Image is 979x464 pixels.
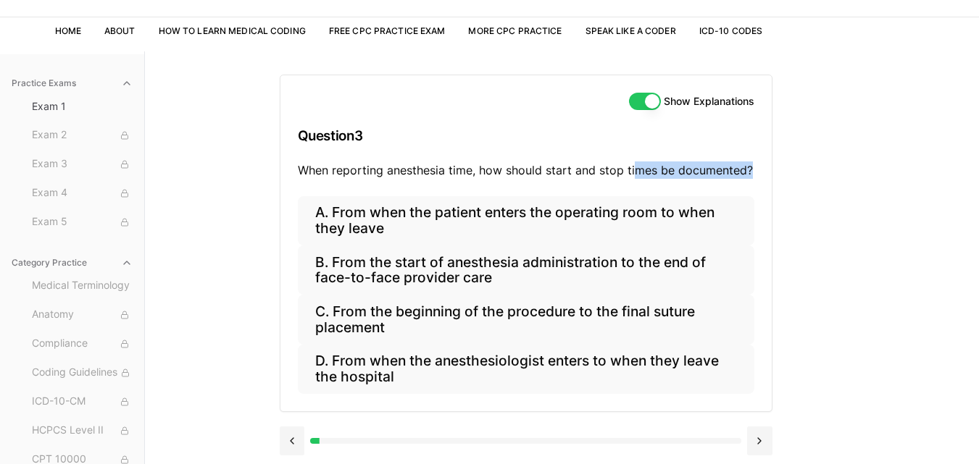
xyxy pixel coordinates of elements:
span: Exam 5 [32,214,133,230]
button: Exam 5 [26,211,138,234]
a: How to Learn Medical Coding [159,25,306,36]
a: Home [55,25,81,36]
label: Show Explanations [664,96,754,106]
button: ICD-10-CM [26,390,138,413]
p: When reporting anesthesia time, how should start and stop times be documented? [298,161,754,179]
button: B. From the start of anesthesia administration to the end of face-to-face provider care [298,245,754,295]
h3: Question 3 [298,114,754,157]
span: Compliance [32,336,133,352]
button: D. From when the anesthesiologist enters to when they leave the hospital [298,345,754,394]
button: Medical Terminology [26,274,138,298]
button: Coding Guidelines [26,361,138,384]
button: Exam 3 [26,153,138,176]
a: ICD-10 Codes [699,25,762,36]
span: Exam 1 [32,99,133,114]
a: More CPC Practice [468,25,562,36]
button: Practice Exams [6,72,138,95]
a: About [104,25,136,36]
button: Anatomy [26,303,138,326]
button: Exam 4 [26,182,138,205]
button: Compliance [26,332,138,355]
button: Exam 2 [26,124,138,147]
span: HCPCS Level II [32,423,133,439]
button: Category Practice [6,251,138,274]
span: ICD-10-CM [32,394,133,410]
button: HCPCS Level II [26,419,138,442]
a: Free CPC Practice Exam [329,25,446,36]
span: Coding Guidelines [32,365,133,381]
span: Medical Terminology [32,278,133,294]
span: Exam 4 [32,185,133,201]
button: A. From when the patient enters the operating room to when they leave [298,196,754,245]
span: Anatomy [32,307,133,323]
button: Exam 1 [26,95,138,118]
button: C. From the beginning of the procedure to the final suture placement [298,295,754,344]
a: Speak Like a Coder [586,25,676,36]
span: Exam 2 [32,127,133,143]
span: Exam 3 [32,156,133,172]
